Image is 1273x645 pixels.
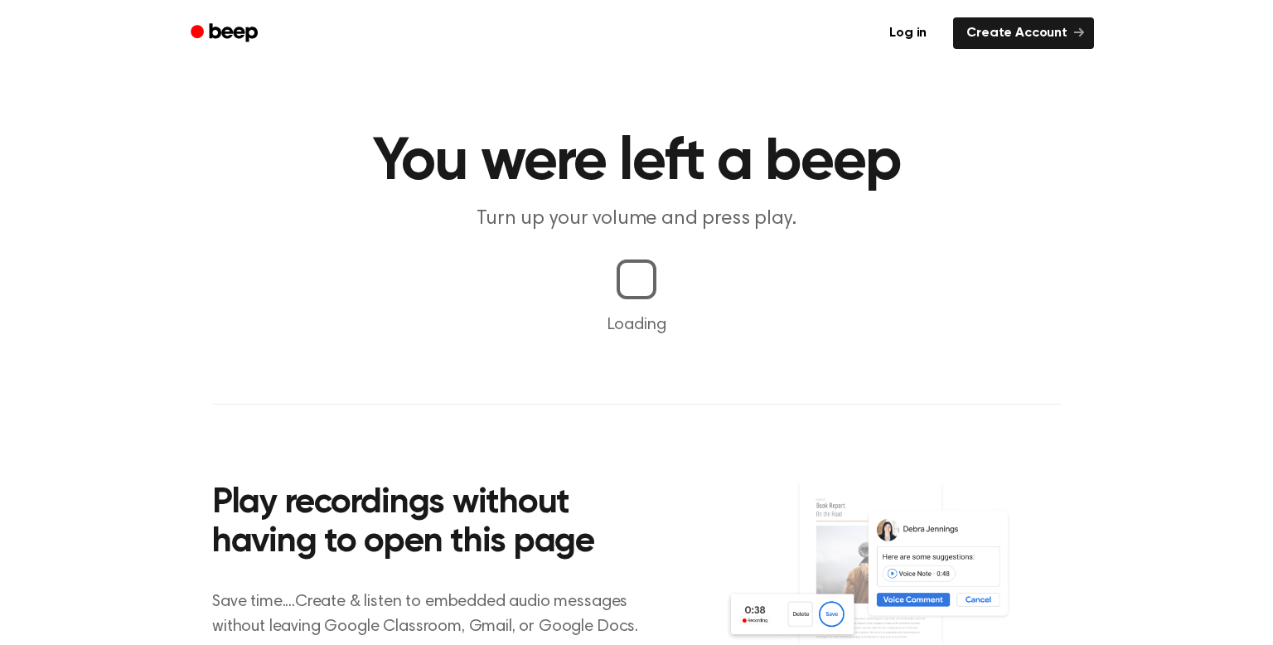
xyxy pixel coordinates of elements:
h1: You were left a beep [212,133,1061,192]
p: Loading [20,313,1253,337]
h2: Play recordings without having to open this page [212,484,659,563]
p: Save time....Create & listen to embedded audio messages without leaving Google Classroom, Gmail, ... [212,589,659,639]
p: Turn up your volume and press play. [318,206,955,233]
a: Beep [179,17,273,50]
a: Create Account [953,17,1094,49]
a: Log in [873,14,943,52]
